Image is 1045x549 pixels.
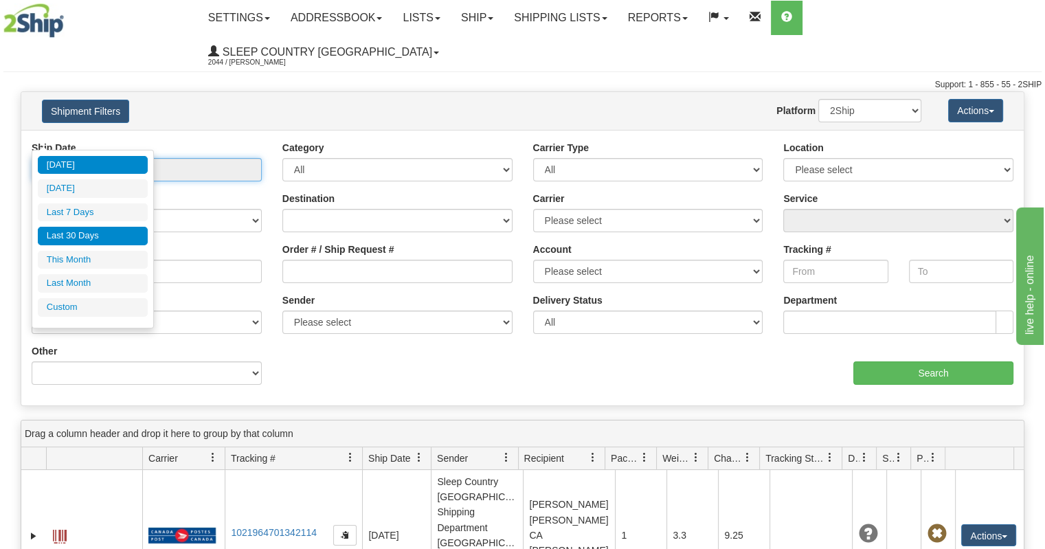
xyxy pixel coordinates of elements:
a: Sleep Country [GEOGRAPHIC_DATA] 2044 / [PERSON_NAME] [198,35,449,69]
button: Shipment Filters [42,100,129,123]
label: Category [282,141,324,155]
span: Tracking # [231,451,276,465]
a: Weight filter column settings [684,446,708,469]
li: Last 30 Days [38,227,148,245]
label: Order # / Ship Request # [282,243,394,256]
label: Service [783,192,818,205]
a: Delivery Status filter column settings [853,446,876,469]
li: Custom [38,298,148,317]
a: Sender filter column settings [495,446,518,469]
button: Actions [961,524,1016,546]
a: Shipment Issues filter column settings [887,446,910,469]
li: Last Month [38,274,148,293]
a: Settings [198,1,280,35]
a: 1021964701342114 [231,527,317,538]
label: Department [783,293,837,307]
a: Label [53,524,67,546]
a: Ship Date filter column settings [407,446,431,469]
label: Delivery Status [533,293,603,307]
li: [DATE] [38,179,148,198]
div: Support: 1 - 855 - 55 - 2SHIP [3,79,1042,91]
label: Destination [282,192,335,205]
li: Last 7 Days [38,203,148,222]
button: Actions [948,99,1003,122]
span: Charge [714,451,743,465]
iframe: chat widget [1013,204,1044,344]
label: Platform [776,104,816,117]
label: Location [783,141,823,155]
li: [DATE] [38,156,148,175]
span: Unknown [858,524,877,544]
a: Tracking Status filter column settings [818,446,842,469]
a: Shipping lists [504,1,617,35]
img: logo2044.jpg [3,3,64,38]
a: Pickup Status filter column settings [921,446,945,469]
label: Carrier [533,192,565,205]
button: Copy to clipboard [333,525,357,546]
a: Charge filter column settings [736,446,759,469]
span: Carrier [148,451,178,465]
label: Carrier Type [533,141,589,155]
a: Lists [392,1,450,35]
a: Carrier filter column settings [201,446,225,469]
label: Account [533,243,572,256]
input: From [783,260,888,283]
span: Sleep Country [GEOGRAPHIC_DATA] [219,46,432,58]
span: Shipment Issues [882,451,894,465]
span: Delivery Status [848,451,859,465]
span: 2044 / [PERSON_NAME] [208,56,311,69]
a: Tracking # filter column settings [339,446,362,469]
a: Recipient filter column settings [581,446,605,469]
div: live help - online [10,8,127,25]
a: Ship [451,1,504,35]
li: This Month [38,251,148,269]
span: Pickup Not Assigned [927,524,946,544]
input: Search [853,361,1013,385]
span: Ship Date [368,451,410,465]
label: Tracking # [783,243,831,256]
span: Pickup Status [917,451,928,465]
span: Recipient [524,451,564,465]
a: Reports [618,1,698,35]
label: Other [32,344,57,358]
span: Sender [437,451,468,465]
label: Ship Date [32,141,76,155]
div: grid grouping header [21,421,1024,447]
input: To [909,260,1013,283]
span: Tracking Status [765,451,825,465]
img: 20 - Canada Post [148,527,216,544]
a: Addressbook [280,1,393,35]
a: Expand [27,529,41,543]
span: Weight [662,451,691,465]
span: Packages [611,451,640,465]
a: Packages filter column settings [633,446,656,469]
label: Sender [282,293,315,307]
